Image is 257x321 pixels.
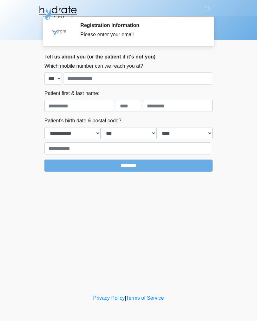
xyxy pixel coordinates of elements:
[38,5,77,21] img: Hydrate IV Bar - Fort Collins Logo
[80,31,203,38] div: Please enter your email
[44,117,121,125] label: Patient's birth date & postal code?
[49,22,68,41] img: Agent Avatar
[125,295,126,301] a: |
[44,90,99,97] label: Patient first & last name:
[44,54,213,60] h2: Tell us about you (or the patient if it's not you)
[126,295,164,301] a: Terms of Service
[93,295,125,301] a: Privacy Policy
[44,62,143,70] label: Which mobile number can we reach you at?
